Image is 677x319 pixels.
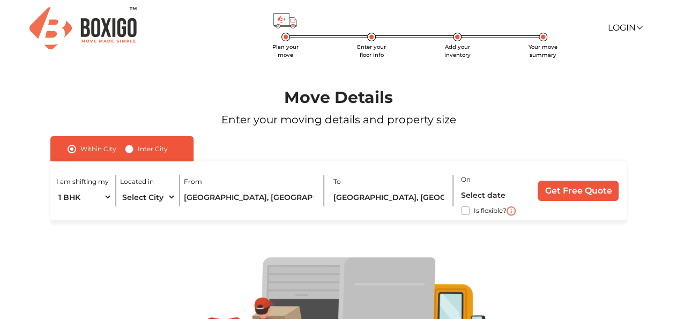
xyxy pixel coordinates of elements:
label: I am shifting my [56,177,109,187]
a: Login [607,23,642,33]
input: Locality [184,188,316,206]
img: i [507,206,516,216]
p: Enter your moving details and property size [27,112,650,128]
label: Is flexible? [474,204,507,216]
label: From [184,177,202,187]
input: Select date [461,186,527,204]
span: Plan your move [272,43,299,58]
span: Enter your floor info [357,43,386,58]
label: On [461,175,471,184]
label: Located in [120,177,154,187]
span: Add your inventory [444,43,470,58]
label: Within City [80,143,116,155]
span: Your move summary [529,43,557,58]
input: Get Free Quote [538,181,619,201]
label: To [333,177,341,187]
label: Inter City [138,143,168,155]
img: Boxigo [29,7,137,49]
input: Locality [333,188,446,206]
h1: Move Details [27,88,650,107]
